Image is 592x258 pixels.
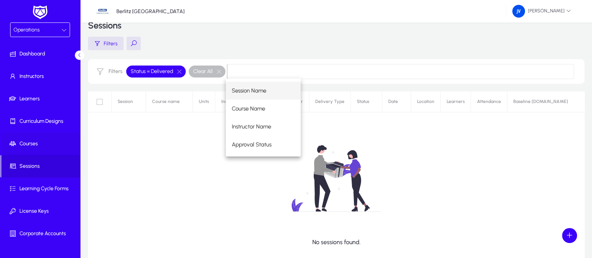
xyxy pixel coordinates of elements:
[88,21,121,30] h3: Sessions
[506,4,577,18] button: [PERSON_NAME]
[232,140,271,149] span: Approval Status
[1,230,82,237] span: Corporate Accounts
[1,140,82,148] span: Courses
[1,43,82,65] a: Dashboard
[1,207,82,215] span: License Keys
[104,40,118,47] span: Filters
[1,200,82,222] a: License Keys
[232,122,271,131] span: Instructor Name
[31,4,49,20] img: white-logo.png
[232,86,266,95] span: Session Name
[1,110,82,133] a: Curriculum Designs
[116,8,185,15] p: Berlitz [GEOGRAPHIC_DATA]
[232,104,265,113] span: Course Name
[312,239,361,246] p: No sessions found.
[13,27,40,33] span: Operations
[1,177,82,200] a: Learning Cycle Forms
[131,68,173,75] span: Status = Delivered
[254,124,419,233] img: no-data.svg
[512,5,571,18] span: [PERSON_NAME]
[109,69,122,75] label: Filters
[1,65,82,88] a: Instructors
[1,95,82,103] span: Learners
[1,163,80,170] span: Sessions
[512,5,525,18] img: 161.png
[1,133,82,155] a: Courses
[1,73,82,80] span: Instructors
[95,4,110,18] img: 34.jpg
[1,222,82,245] a: Corporate Accounts
[1,185,82,192] span: Learning Cycle Forms
[193,68,213,75] span: Clear All
[1,118,82,125] span: Curriculum Designs
[88,37,124,50] button: Filters
[1,88,82,110] a: Learners
[1,50,82,58] span: Dashboard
